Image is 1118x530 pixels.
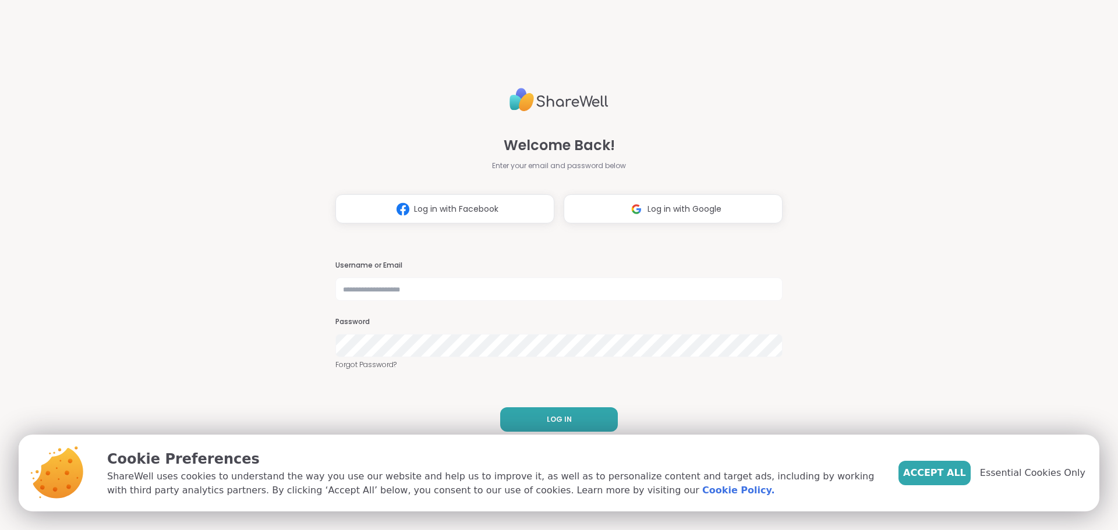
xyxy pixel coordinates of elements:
[335,194,554,223] button: Log in with Facebook
[648,203,721,215] span: Log in with Google
[564,194,783,223] button: Log in with Google
[335,317,783,327] h3: Password
[903,466,966,480] span: Accept All
[414,203,498,215] span: Log in with Facebook
[980,466,1085,480] span: Essential Cookies Only
[547,414,572,425] span: LOG IN
[107,469,880,497] p: ShareWell uses cookies to understand the way you use our website and help us to improve it, as we...
[625,198,648,220] img: ShareWell Logomark
[335,360,783,370] a: Forgot Password?
[504,135,615,156] span: Welcome Back!
[392,198,414,220] img: ShareWell Logomark
[335,261,783,271] h3: Username or Email
[510,83,608,116] img: ShareWell Logo
[702,483,774,497] a: Cookie Policy.
[492,161,626,171] span: Enter your email and password below
[107,449,880,469] p: Cookie Preferences
[500,407,618,432] button: LOG IN
[898,461,971,485] button: Accept All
